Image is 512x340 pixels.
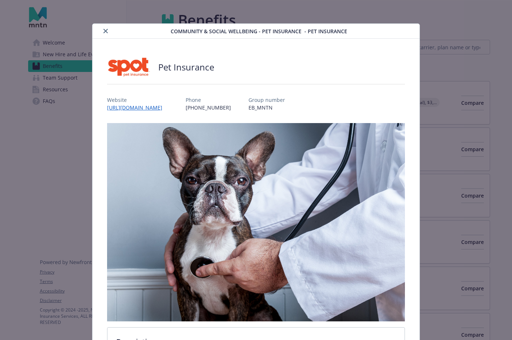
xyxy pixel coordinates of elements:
[158,61,214,73] h2: Pet Insurance
[249,104,285,111] p: EB_MNTN
[107,56,151,78] img: Spot Pet Insurance
[107,96,168,104] p: Website
[186,104,231,111] p: [PHONE_NUMBER]
[171,27,347,35] span: Community & Social Wellbeing - Pet Insurance - Pet Insurance
[101,27,110,35] button: close
[249,96,285,104] p: Group number
[107,104,168,111] a: [URL][DOMAIN_NAME]
[107,123,405,321] img: banner
[186,96,231,104] p: Phone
